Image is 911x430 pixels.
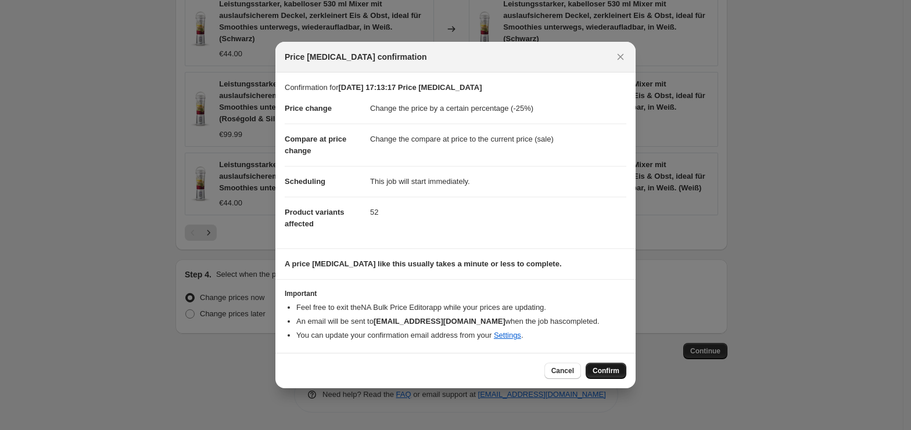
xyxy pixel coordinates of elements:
[285,135,346,155] span: Compare at price change
[296,316,626,327] li: An email will be sent to when the job has completed .
[285,289,626,298] h3: Important
[370,166,626,197] dd: This job will start immediately.
[374,317,505,326] b: [EMAIL_ADDRESS][DOMAIN_NAME]
[285,82,626,93] p: Confirmation for
[612,49,629,65] button: Close
[285,259,562,268] b: A price [MEDICAL_DATA] like this usually takes a minute or less to complete.
[544,363,581,379] button: Cancel
[494,331,521,339] a: Settings
[296,302,626,313] li: Feel free to exit the NA Bulk Price Editor app while your prices are updating.
[285,104,332,113] span: Price change
[551,366,574,375] span: Cancel
[370,93,626,124] dd: Change the price by a certain percentage (-25%)
[338,83,482,92] b: [DATE] 17:13:17 Price [MEDICAL_DATA]
[370,197,626,227] dd: 52
[370,124,626,154] dd: Change the compare at price to the current price (sale)
[593,366,619,375] span: Confirm
[285,177,325,186] span: Scheduling
[296,330,626,341] li: You can update your confirmation email address from your .
[586,363,626,379] button: Confirm
[285,208,345,228] span: Product variants affected
[285,51,427,63] span: Price [MEDICAL_DATA] confirmation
